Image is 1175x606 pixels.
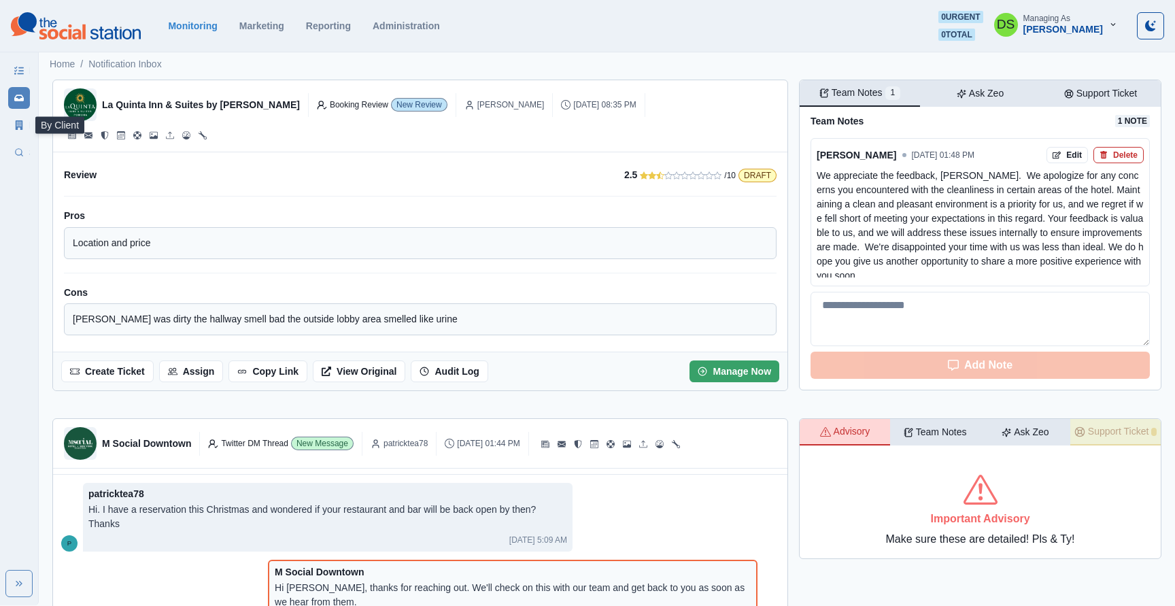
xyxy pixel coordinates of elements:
img: La Quinta Inn & Suites by Wyndham Pomona [64,88,97,121]
p: Ask Zeo [969,86,1004,101]
button: Stream [64,127,80,144]
button: Administration [668,436,684,452]
button: Messages [80,127,97,144]
p: Ask Zeo [1014,425,1049,439]
button: Edit [1046,147,1088,163]
span: New Message [291,437,354,450]
a: View Original [337,366,396,377]
p: Make sure these are detailed! Pls & Ty! [885,531,1074,548]
span: 1 note [1115,115,1150,127]
a: Uploads [162,127,178,144]
span: 1 [885,86,901,100]
button: Stream [537,436,554,452]
button: Create Ticket [61,360,154,382]
p: Advisory [834,424,870,439]
a: Stream [537,435,554,452]
p: We appreciate the feedback, [PERSON_NAME]. We apologize for any concerns you encountered with the... [817,169,1144,283]
a: Marketing [239,20,284,31]
h2: patricktea78 [88,488,144,500]
a: Dashboard [178,127,194,144]
button: Managing As[PERSON_NAME] [983,11,1129,38]
button: Delete [1093,147,1144,163]
button: Administration [194,127,211,144]
button: Reviews [570,436,586,452]
a: Monitoring [168,20,217,31]
button: Media Library [146,127,162,144]
p: Location and price [73,236,768,250]
p: [PERSON_NAME] [477,99,545,111]
button: Messages [554,436,570,452]
p: Hi. I have a reservation this Christmas and wondered if your restaurant and bar will be back open... [88,503,567,531]
button: Expand [5,570,33,597]
img: M Social Downtown [64,427,97,460]
span: 0 total [938,29,975,41]
a: Messages [554,435,570,452]
p: Support Ticket [1088,424,1149,439]
h2: M Social Downtown [275,567,751,578]
h2: [PERSON_NAME] [817,150,896,161]
button: Content Pool [602,436,619,452]
div: patricktea78 [67,535,71,552]
p: [DATE] 01:48 PM [912,149,974,161]
a: M Social Downtown [64,429,97,441]
button: Dashboard [651,436,668,452]
a: By Client [8,114,30,136]
a: Stream [64,127,80,144]
button: Copy Link [228,360,307,382]
div: Manage Now [713,366,771,377]
h2: Review [64,169,97,181]
span: / [80,57,83,71]
a: Media Library [619,435,635,452]
p: Booking Review [330,99,388,111]
h2: Team Notes [811,116,864,127]
p: patricktea78 [384,437,428,450]
a: Home [50,57,75,71]
a: Reporting [306,20,351,31]
a: Content Pool [602,435,619,452]
a: Reviews [570,435,586,452]
button: Uploads [635,436,651,452]
a: Media Library [146,127,162,144]
h2: La Quinta Inn & Suites by [PERSON_NAME] [102,99,300,111]
a: Notification Manager [8,60,30,82]
p: / 10 [724,169,736,182]
h2: M Social Downtown [102,438,191,450]
a: Content Pool [129,127,146,144]
p: [DATE] 08:35 PM [573,99,636,111]
p: [PERSON_NAME] was dirty the hallway smell bad the outside lobby area smelled like urine [73,312,768,326]
a: Notification Inbox [88,57,161,71]
a: Post Schedule [113,127,129,144]
a: Notification Inbox [8,87,30,109]
a: Reviews [97,127,113,144]
button: Media Library [619,436,635,452]
span: 0 urgent [938,11,983,23]
div: Managing As [1023,14,1070,23]
span: DRAFT [738,169,777,182]
a: La Quinta Inn & Suites by Wyndham Pomona [64,90,97,102]
a: Audit Log [411,360,488,382]
p: Twitter DM Thread [221,437,288,450]
h2: Pros [64,210,777,222]
h2: 2.5 [624,169,637,181]
p: [DATE] 01:44 PM [457,437,520,450]
a: Administration [194,127,211,144]
a: Search [8,141,30,163]
a: Administration [668,435,684,452]
button: Post Schedule [586,436,602,452]
button: Uploads [162,127,178,144]
p: [DATE] 5:09 AM [509,534,567,546]
nav: breadcrumb [50,57,162,71]
p: Team Notes [832,86,883,100]
img: logoTextSVG.62801f218bc96a9b266caa72a09eb111.svg [11,12,141,39]
p: Support Ticket [1076,86,1138,101]
p: Team Notes [916,425,967,439]
button: Assign [159,360,224,382]
a: Administration [373,20,440,31]
h2: Important Advisory [930,512,1029,525]
div: Dakota Saunders [997,8,1015,41]
div: [PERSON_NAME] [1023,24,1103,35]
button: Content Pool [129,127,146,144]
button: Add Note [811,352,1150,379]
a: Uploads [635,435,651,452]
a: Post Schedule [586,435,602,452]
